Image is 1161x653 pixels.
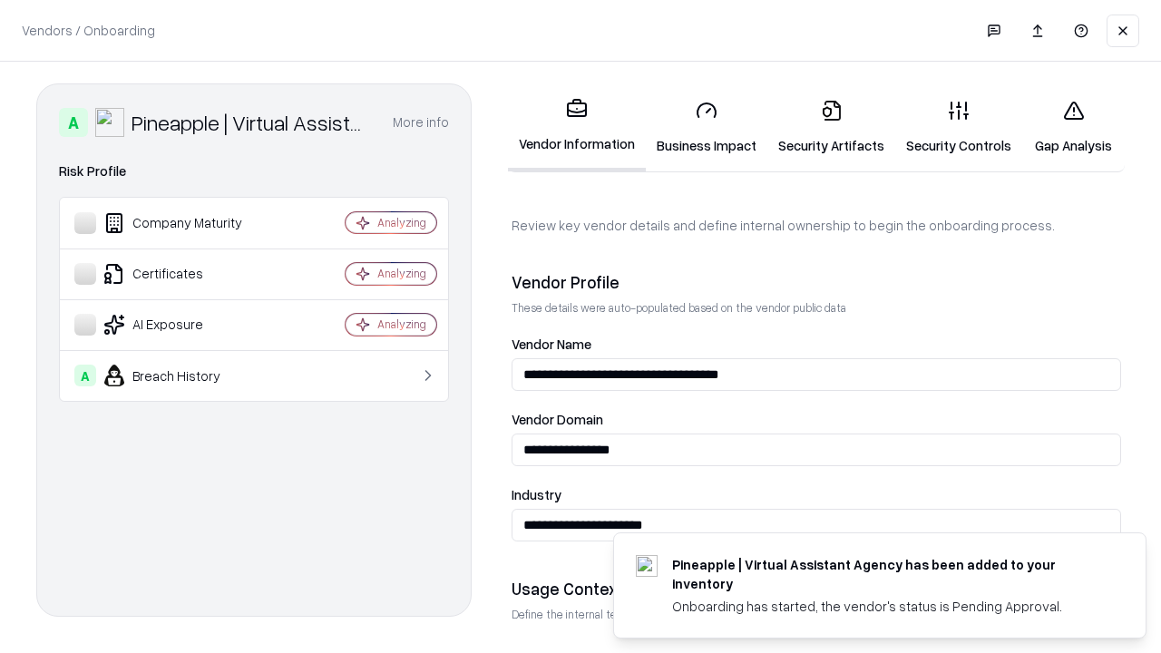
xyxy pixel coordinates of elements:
a: Gap Analysis [1022,85,1125,170]
label: Vendor Domain [512,413,1121,426]
a: Security Controls [895,85,1022,170]
label: Industry [512,488,1121,502]
div: Pineapple | Virtual Assistant Agency [132,108,371,137]
div: Certificates [74,263,291,285]
a: Vendor Information [508,83,646,171]
label: Vendor Name [512,337,1121,351]
div: Usage Context [512,578,1121,599]
div: Vendor Profile [512,271,1121,293]
img: Pineapple | Virtual Assistant Agency [95,108,124,137]
div: Company Maturity [74,212,291,234]
p: Vendors / Onboarding [22,21,155,40]
a: Security Artifacts [767,85,895,170]
div: AI Exposure [74,314,291,336]
div: Analyzing [377,266,426,281]
img: trypineapple.com [636,555,658,577]
div: A [74,365,96,386]
button: More info [393,106,449,139]
p: Review key vendor details and define internal ownership to begin the onboarding process. [512,216,1121,235]
p: These details were auto-populated based on the vendor public data [512,300,1121,316]
a: Business Impact [646,85,767,170]
div: Analyzing [377,215,426,230]
div: Risk Profile [59,161,449,182]
div: Onboarding has started, the vendor's status is Pending Approval. [672,597,1102,616]
div: Analyzing [377,317,426,332]
div: Breach History [74,365,291,386]
div: Pineapple | Virtual Assistant Agency has been added to your inventory [672,555,1102,593]
div: A [59,108,88,137]
p: Define the internal team and reason for using this vendor. This helps assess business relevance a... [512,607,1121,622]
